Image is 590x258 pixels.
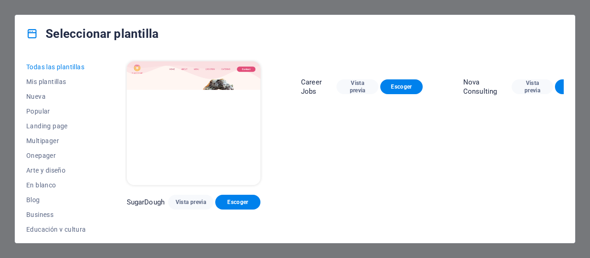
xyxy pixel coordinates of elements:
span: En blanco [26,181,86,189]
span: Escoger [388,189,415,196]
p: SugarDough [127,198,165,207]
span: Blog [26,196,86,204]
button: Nueva [26,89,86,104]
p: Nova Consulting [463,195,512,213]
span: Vista previa [344,185,371,200]
span: Escoger [223,198,253,206]
button: Blog [26,192,86,207]
span: Business [26,211,86,218]
button: Mis plantillas [26,74,86,89]
button: Escoger [380,185,422,200]
button: Educación y cultura [26,222,86,237]
button: Multipager [26,133,86,148]
button: Escoger [215,195,260,210]
span: Landing page [26,122,86,130]
span: Educación y cultura [26,226,86,233]
button: Onepager [26,148,86,163]
button: Vista previa [168,195,213,210]
span: Onepager [26,152,86,159]
button: En blanco [26,178,86,192]
button: Popular [26,104,86,119]
span: Popular [26,108,86,115]
img: Career Jobs [301,61,423,174]
span: Mis plantillas [26,78,86,85]
p: Career Jobs [301,183,336,202]
span: Nueva [26,93,86,100]
button: Landing page [26,119,86,133]
span: Vista previa [176,198,206,206]
span: Todas las plantillas [26,63,86,71]
button: Vista previa [512,197,554,211]
span: Multipager [26,137,86,144]
button: Todas las plantillas [26,60,86,74]
img: SugarDough [127,61,260,185]
button: Arte y diseño [26,163,86,178]
h4: Seleccionar plantilla [26,26,159,41]
button: Vista previa [336,185,378,200]
button: Business [26,207,86,222]
span: Arte y diseño [26,167,86,174]
span: Escoger [562,200,590,208]
span: Vista previa [519,197,546,211]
